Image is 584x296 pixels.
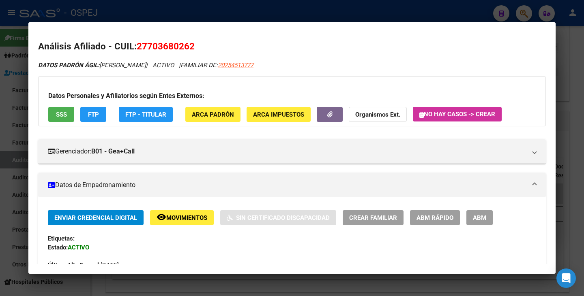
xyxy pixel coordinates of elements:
button: ARCA Impuestos [247,107,311,122]
mat-panel-title: Gerenciador: [48,147,526,156]
div: Open Intercom Messenger [556,268,576,288]
button: ARCA Padrón [185,107,240,122]
button: Sin Certificado Discapacidad [220,210,336,225]
span: FTP [88,111,99,118]
span: ARCA Padrón [192,111,234,118]
span: ABM Rápido [417,214,453,221]
span: [PERSON_NAME] [38,62,146,69]
span: Sin Certificado Discapacidad [236,214,330,221]
h2: Análisis Afiliado - CUIL: [38,40,546,53]
mat-panel-title: Datos de Empadronamiento [48,180,526,190]
span: No hay casos -> Crear [419,111,495,118]
button: Enviar Credencial Digital [48,210,144,225]
strong: Estado: [48,244,68,251]
strong: ACTIVO [68,244,89,251]
button: No hay casos -> Crear [413,107,502,121]
button: ABM [466,210,493,225]
button: FTP - Titular [119,107,173,122]
span: Crear Familiar [349,214,397,221]
strong: DATOS PADRÓN ÁGIL: [38,62,99,69]
strong: Organismos Ext. [355,111,400,118]
strong: Última Alta Formal: [48,262,101,269]
button: Organismos Ext. [349,107,407,122]
button: Crear Familiar [343,210,404,225]
span: 20254513777 [218,62,253,69]
mat-expansion-panel-header: Gerenciador:B01 - Gea+Call [38,139,546,164]
span: [DATE] [48,262,119,269]
span: Movimientos [166,214,207,221]
span: Enviar Credencial Digital [54,214,137,221]
span: SSS [56,111,67,118]
button: FTP [80,107,106,122]
strong: B01 - Gea+Call [91,147,135,156]
span: ABM [473,214,486,221]
h3: Datos Personales y Afiliatorios según Entes Externos: [48,91,536,101]
span: 27703680262 [137,41,195,51]
span: FTP - Titular [125,111,166,118]
strong: Etiquetas: [48,235,75,242]
button: SSS [48,107,74,122]
span: ARCA Impuestos [253,111,304,118]
span: FAMILIAR DE: [180,62,253,69]
mat-icon: remove_red_eye [157,212,166,222]
button: ABM Rápido [410,210,460,225]
i: | ACTIVO | [38,62,253,69]
button: Movimientos [150,210,214,225]
mat-expansion-panel-header: Datos de Empadronamiento [38,173,546,197]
